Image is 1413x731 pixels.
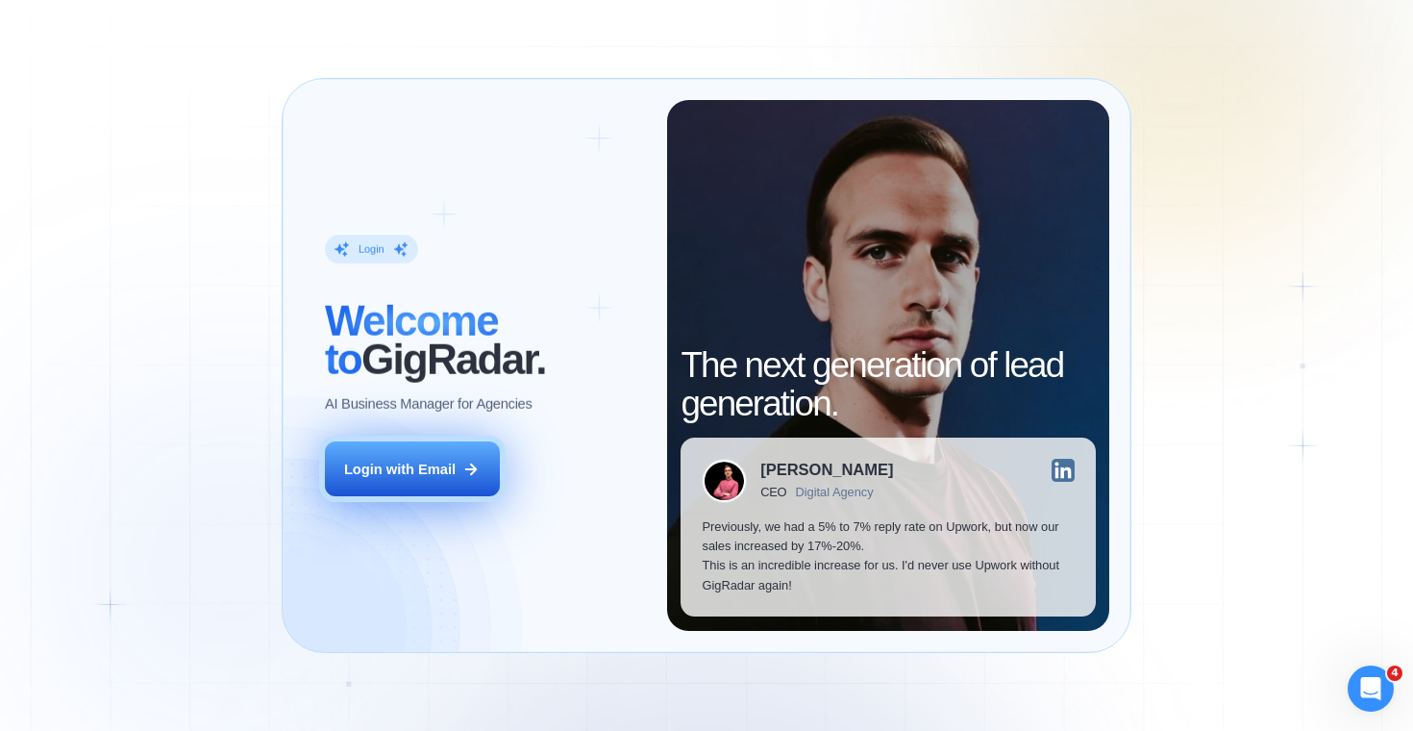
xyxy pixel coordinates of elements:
[681,346,1095,424] h2: The next generation of lead generation.
[1387,666,1402,681] span: 4
[325,302,646,380] h2: ‍ GigRadar.
[796,486,874,500] div: Digital Agency
[359,241,384,256] div: Login
[344,460,456,479] div: Login with Email
[702,517,1074,595] p: Previously, we had a 5% to 7% reply rate on Upwork, but now our sales increased by 17%-20%. This ...
[325,441,500,496] button: Login with Email
[325,297,498,383] span: Welcome to
[325,394,533,414] p: AI Business Manager for Agencies
[760,463,893,479] div: [PERSON_NAME]
[760,486,786,500] div: CEO
[1348,666,1394,712] iframe: Intercom live chat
